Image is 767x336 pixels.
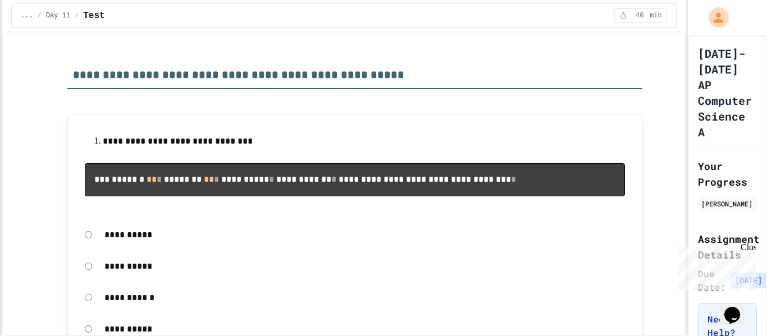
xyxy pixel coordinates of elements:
h1: [DATE]-[DATE] AP Computer Science A [698,45,757,140]
span: Day 11 [46,11,70,20]
div: My Account [697,4,732,30]
span: / [75,11,79,20]
h2: Assignment Details [698,231,757,263]
h2: Your Progress [698,158,757,190]
iframe: chat widget [674,242,756,290]
span: 40 [631,11,649,20]
span: / [38,11,42,20]
span: ... [21,11,33,20]
span: Test [83,9,104,22]
div: Chat with us now!Close [4,4,77,71]
span: min [650,11,662,20]
div: [PERSON_NAME] [701,199,754,209]
iframe: chat widget [720,291,756,325]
